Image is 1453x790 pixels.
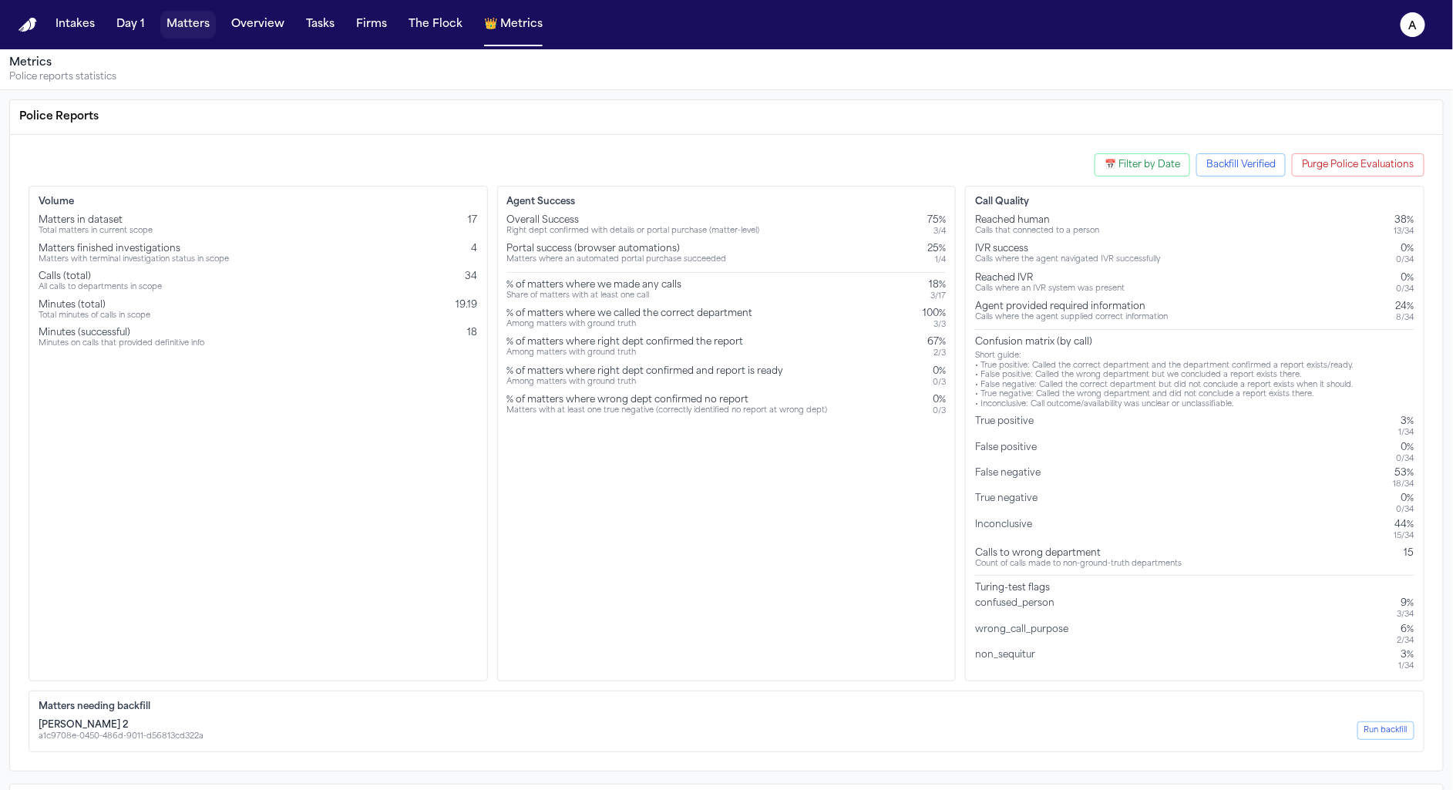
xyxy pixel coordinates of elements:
div: Calls (total) [39,271,162,283]
span: 15 [1404,549,1414,558]
div: Share of matters with at least one call [507,291,682,301]
p: Police reports statistics [9,71,1444,83]
div: 1 / 34 [1399,661,1414,671]
button: Configure backfill date range [1196,153,1286,176]
h3: Call Quality [975,196,1414,208]
div: IVR success [975,243,1160,255]
div: 0 / 34 [1397,255,1414,265]
div: 0 / 3 [933,406,946,416]
div: False positive [975,442,1043,464]
div: Short guide: • True positive: Called the correct department and the department confirmed a report... [975,351,1414,409]
div: Agent provided required information [975,301,1168,313]
span: 34 [466,272,478,281]
div: confused_person [975,597,1061,620]
div: non_sequitur [975,649,1041,671]
button: Run backfill [1357,721,1414,739]
div: 25% [927,243,946,255]
button: crownMetrics [478,11,549,39]
div: 67% [927,336,946,348]
div: 0 / 34 [1397,505,1414,515]
div: [PERSON_NAME] 2 [39,719,203,731]
span: 4 [472,244,478,254]
h1: Metrics [9,55,1444,71]
div: Minutes (successful) [39,327,204,339]
div: Matters where an automated portal purchase succeeded [507,255,727,265]
div: Portal success (browser automations) [507,243,727,255]
div: Among matters with ground truth [507,348,744,358]
div: Minutes (total) [39,299,150,311]
div: 1 / 34 [1399,428,1414,438]
div: Calls where the agent supplied correct information [975,313,1168,323]
div: Among matters with ground truth [507,378,784,388]
div: Right dept confirmed with details or portal purchase (matter-level) [507,227,760,237]
div: a1c9708e-0450-486d-9011-d56813cd322a [39,731,203,741]
span: 19.19 [456,301,478,310]
div: Inconclusive [975,519,1038,541]
h3: Matters needing backfill [39,701,1414,713]
button: Purge police evaluations [1292,153,1424,176]
div: False negative [975,467,1047,489]
div: 8 / 34 [1396,313,1414,323]
div: 3 / 17 [929,291,946,301]
div: 100% [923,308,946,320]
div: Calls where the agent navigated IVR successfully [975,255,1160,265]
div: Count of calls made to non-ground-truth departments [975,560,1182,570]
div: 0% [1397,243,1414,255]
div: % of matters where right dept confirmed and report is ready [507,365,784,378]
button: Filter metrics by date range [1095,153,1190,176]
div: 1 / 4 [927,255,946,265]
div: True positive [975,415,1040,438]
div: Minutes on calls that provided definitive info [39,339,204,349]
div: % of matters where we called the correct department [507,308,753,320]
span: 18 [468,328,478,338]
button: Day 1 [110,11,151,39]
button: The Flock [402,11,469,39]
button: Overview [225,11,291,39]
div: 0 / 34 [1397,454,1414,464]
div: 18 / 34 [1394,479,1414,489]
div: 38% [1394,214,1414,227]
button: Firms [350,11,393,39]
div: Reached IVR [975,272,1125,284]
div: 6% [1398,624,1414,636]
div: 18% [929,279,946,291]
div: 13 / 34 [1394,227,1414,237]
button: Intakes [49,11,101,39]
a: Matters [160,11,216,39]
div: Among matters with ground truth [507,320,753,330]
div: % of matters where we made any calls [507,279,682,291]
div: 0% [1397,272,1414,284]
div: 0% [933,365,946,378]
div: Matters with terminal investigation status in scope [39,255,229,265]
div: 15 / 34 [1394,531,1414,541]
div: Matters finished investigations [39,243,229,255]
div: Overall Success [507,214,760,227]
div: Calls to wrong department [975,547,1182,560]
div: Calls where an IVR system was present [975,284,1125,294]
div: 0% [933,394,946,406]
div: True negative [975,492,1044,515]
a: Home [18,18,37,32]
span: 17 [469,216,478,225]
div: % of matters where right dept confirmed the report [507,336,744,348]
img: Finch Logo [18,18,37,32]
div: 53% [1394,467,1414,479]
div: Confusion matrix (by call) [975,336,1414,348]
div: 2 / 3 [927,348,946,358]
div: wrong_call_purpose [975,624,1075,646]
div: 3 / 34 [1398,610,1414,620]
div: 3 / 3 [923,320,946,330]
div: 0% [1397,442,1414,454]
div: 9% [1398,597,1414,610]
div: Police Reports [10,100,1443,135]
div: 75% [927,214,946,227]
div: 24% [1396,301,1414,313]
div: Reached human [975,214,1099,227]
h3: Agent Success [507,196,947,208]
